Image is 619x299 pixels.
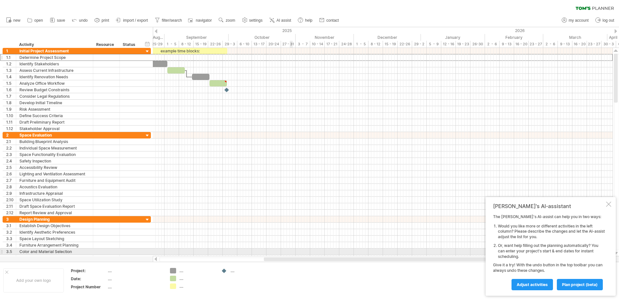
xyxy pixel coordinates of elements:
[569,18,589,23] span: my account
[602,18,614,23] span: log out
[6,236,16,242] div: 3.3
[310,41,325,48] div: 10 - 14
[6,54,16,61] div: 1.1
[19,197,90,203] div: Space Utilization Study
[194,41,208,48] div: 15 - 19
[93,16,111,25] a: print
[19,164,90,171] div: Accessibility Review
[383,41,398,48] div: 15 - 19
[543,34,607,41] div: March 2026
[71,276,107,282] div: Date:
[558,41,572,48] div: 9 - 13
[114,16,150,25] a: import / export
[6,48,16,54] div: 1
[560,16,591,25] a: my account
[493,214,605,290] div: The [PERSON_NAME]'s AI-assist can help you in two ways: Give it a try! With the undo button in th...
[179,283,215,289] div: ....
[79,18,88,23] span: undo
[326,18,339,23] span: contact
[13,18,20,23] span: new
[19,223,90,229] div: Establish Design Objectives
[19,119,90,125] div: Draft Preliminary Report
[6,242,16,248] div: 3.4
[543,41,558,48] div: 2 - 6
[6,113,16,119] div: 1.10
[19,41,89,48] div: Activity
[19,236,90,242] div: Space Layout Sketching
[6,132,16,138] div: 2
[398,41,412,48] div: 22-26
[19,126,90,132] div: Stakeholder Approval
[6,249,16,255] div: 3.5
[19,145,90,151] div: Individual Space Measurement
[179,268,215,273] div: ....
[441,41,456,48] div: 12 - 16
[19,67,90,73] div: Assess Current Infrastructure
[427,41,441,48] div: 5 - 9
[354,34,421,41] div: December 2025
[6,126,16,132] div: 1.12
[6,203,16,209] div: 2.11
[123,41,137,48] div: Status
[19,171,90,177] div: Lighting and Ventilation Assessment
[252,41,266,48] div: 13 - 17
[529,41,543,48] div: 23 - 27
[3,268,64,293] div: Add your own logo
[19,242,90,248] div: Furniture Arrangement Planning
[19,80,90,86] div: Analyze Office Workflow
[354,41,368,48] div: 1 - 5
[514,41,529,48] div: 16 - 20
[6,93,16,99] div: 1.7
[6,184,16,190] div: 2.8
[512,279,553,290] a: Adjust activities
[470,41,485,48] div: 26-30
[6,61,16,67] div: 1.2
[6,119,16,125] div: 1.11
[71,284,107,290] div: Project Number
[19,93,90,99] div: Consider Legal Regulations
[305,18,312,23] span: help
[19,216,90,222] div: Design Planning
[132,48,227,54] div: example time blocks:
[572,41,587,48] div: 16 - 20
[19,74,90,80] div: Identify Renovation Needs
[281,41,296,48] div: 27 - 31
[153,16,184,25] a: filter/search
[70,16,90,25] a: undo
[179,41,194,48] div: 8 - 12
[19,61,90,67] div: Identify Stakeholders
[19,249,90,255] div: Color and Material Selection
[339,41,354,48] div: 24-28
[6,106,16,112] div: 1.9
[102,18,109,23] span: print
[421,34,485,41] div: January 2026
[196,18,212,23] span: navigator
[164,41,179,48] div: 1 - 5
[368,41,383,48] div: 8 - 12
[241,16,264,25] a: settings
[594,16,616,25] a: log out
[517,282,548,287] span: Adjust activities
[6,177,16,183] div: 2.7
[6,171,16,177] div: 2.6
[19,190,90,196] div: Infrastructure Appraisal
[456,41,470,48] div: 19 - 23
[6,158,16,164] div: 2.4
[226,18,235,23] span: zoom
[6,74,16,80] div: 1.4
[19,54,90,61] div: Determine Project Scope
[6,151,16,158] div: 2.3
[6,80,16,86] div: 1.5
[266,41,281,48] div: 20-24
[19,48,90,54] div: Initial Project Assessment
[268,16,293,25] a: AI assist
[6,138,16,145] div: 2.1
[500,41,514,48] div: 9 - 13
[26,16,45,25] a: open
[6,100,16,106] div: 1.8
[498,224,605,240] li: Would you like more or different activities in the left column? Please describe the changes and l...
[6,87,16,93] div: 1.6
[187,16,214,25] a: navigator
[19,106,90,112] div: Risk Assessment
[34,18,43,23] span: open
